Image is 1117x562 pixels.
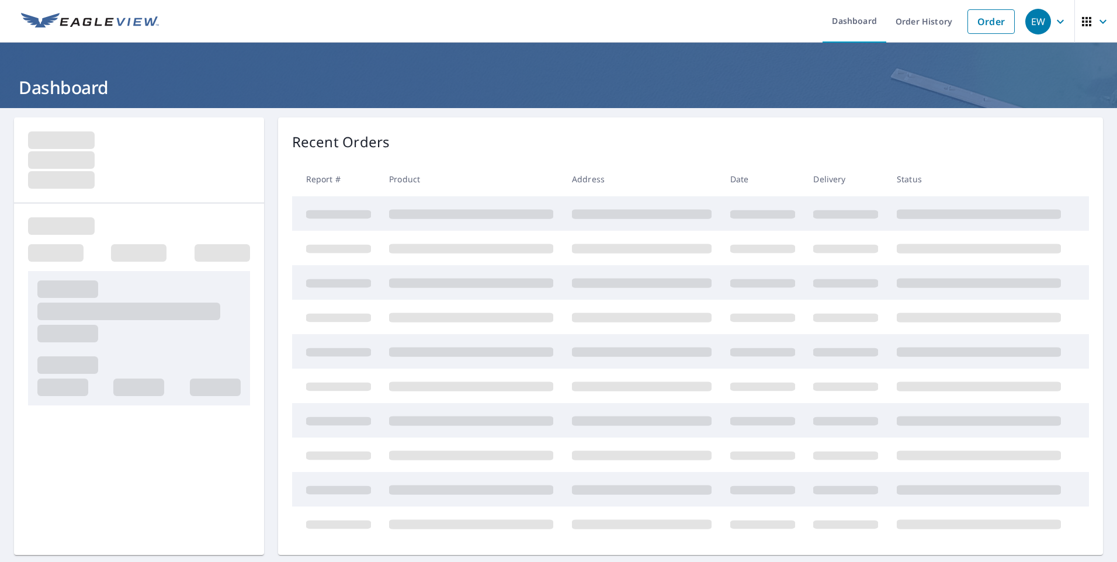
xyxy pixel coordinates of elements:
div: EW [1025,9,1051,34]
th: Status [887,162,1070,196]
a: Order [967,9,1015,34]
th: Report # [292,162,380,196]
img: EV Logo [21,13,159,30]
h1: Dashboard [14,75,1103,99]
th: Product [380,162,563,196]
p: Recent Orders [292,131,390,152]
th: Address [563,162,721,196]
th: Delivery [804,162,887,196]
th: Date [721,162,804,196]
